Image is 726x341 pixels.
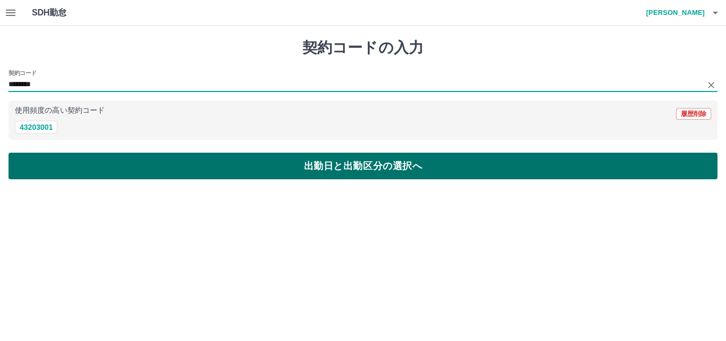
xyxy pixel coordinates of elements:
h1: 契約コードの入力 [9,39,717,57]
button: 出勤日と出勤区分の選択へ [9,153,717,179]
h2: 契約コード [9,69,37,77]
p: 使用頻度の高い契約コード [15,107,105,114]
button: 43203001 [15,121,57,134]
button: Clear [704,78,719,93]
button: 履歴削除 [676,108,711,120]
